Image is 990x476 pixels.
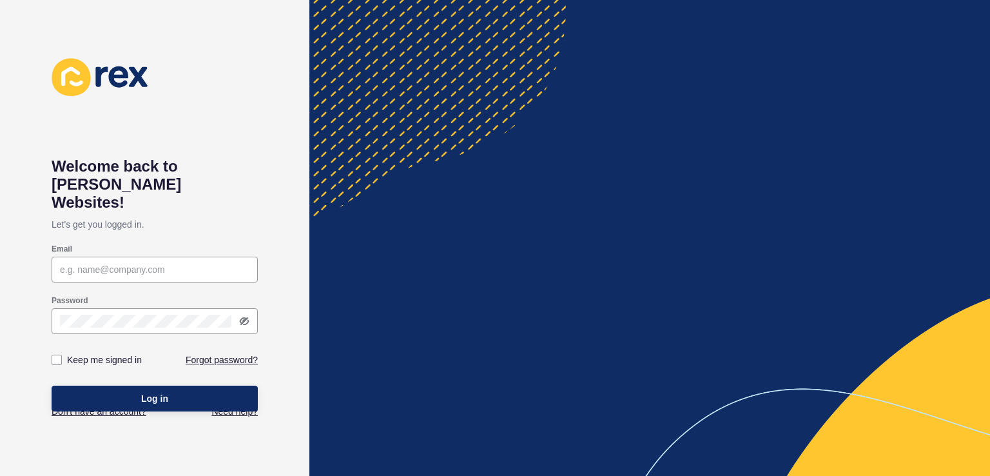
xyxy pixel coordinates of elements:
[67,353,142,366] label: Keep me signed in
[52,157,258,212] h1: Welcome back to [PERSON_NAME] Websites!
[141,392,168,405] span: Log in
[52,295,88,306] label: Password
[52,405,146,418] a: Don't have an account?
[186,353,258,366] a: Forgot password?
[52,386,258,412] button: Log in
[52,244,72,254] label: Email
[52,212,258,237] p: Let's get you logged in.
[60,263,249,276] input: e.g. name@company.com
